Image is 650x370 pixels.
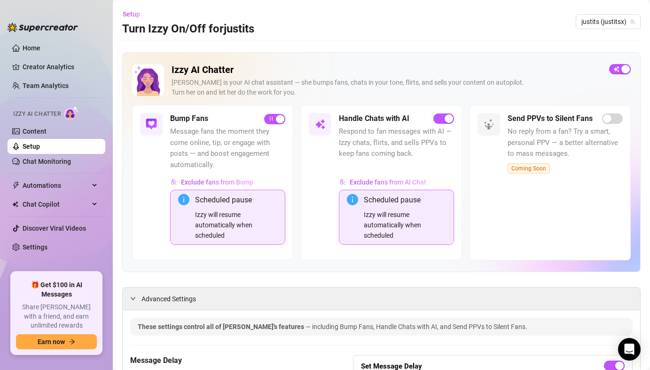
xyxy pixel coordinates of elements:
img: svg%3e [314,119,326,130]
a: Chat Monitoring [23,158,71,165]
a: Team Analytics [23,82,69,89]
span: Respond to fan messages with AI — Izzy chats, flirts, and sells PPVs to keep fans coming back. [339,126,454,160]
h5: Bump Fans [170,113,208,124]
img: svg%3e [146,119,157,130]
img: svg%3e [483,119,494,130]
span: team [630,19,635,24]
h2: Izzy AI Chatter [172,64,602,76]
div: Izzy will resume automatically when scheduled [195,209,277,241]
button: Exclude fans from AI Chat [339,175,427,190]
div: expanded [130,293,141,304]
div: Scheduled pause [364,194,446,206]
img: Chat Copilot [12,201,18,208]
span: Exclude fans from AI Chat [350,178,426,186]
span: info-circle [178,194,189,205]
img: svg%3e [171,179,177,185]
button: Earn nowarrow-right [16,334,97,349]
h5: Message Delay [130,355,306,366]
img: AI Chatter [64,106,79,120]
span: Advanced Settings [141,294,196,304]
a: Discover Viral Videos [23,225,86,232]
span: No reply from a fan? Try a smart, personal PPV — a better alternative to mass messages. [508,126,623,160]
span: arrow-right [69,338,75,345]
a: Home [23,44,40,52]
span: Coming Soon [508,163,550,174]
span: These settings control all of [PERSON_NAME]'s features [138,323,305,330]
span: Message fans the moment they come online, tip, or engage with posts — and boost engagement automa... [170,126,285,170]
span: Izzy AI Chatter [13,110,61,119]
a: Content [23,128,47,135]
div: Open Intercom Messenger [618,338,641,361]
h3: Turn Izzy On/Off for justits [122,22,254,37]
h5: Send PPVs to Silent Fans [508,113,593,124]
img: logo-BBDzfeDw.svg [8,23,78,32]
div: Scheduled pause [195,194,277,206]
span: 🎁 Get $100 in AI Messages [16,281,97,299]
span: expanded [130,296,136,301]
span: Share [PERSON_NAME] with a friend, and earn unlimited rewards [16,303,97,330]
span: Chat Copilot [23,197,89,212]
button: Exclude fans from Bump [170,175,254,190]
span: Earn now [38,338,65,346]
a: Setup [23,143,40,150]
span: — including Bump Fans, Handle Chats with AI, and Send PPVs to Silent Fans. [305,323,527,330]
span: justits (justitsx) [581,15,635,29]
img: Izzy AI Chatter [132,64,164,96]
span: Setup [123,10,140,18]
img: svg%3e [339,179,346,185]
a: Creator Analytics [23,59,98,74]
div: Izzy will resume automatically when scheduled [364,209,446,241]
a: Settings [23,243,47,251]
span: Automations [23,178,89,193]
span: Exclude fans from Bump [181,178,253,186]
div: [PERSON_NAME] is your AI chat assistant — she bumps fans, chats in your tone, flirts, and sells y... [172,78,602,97]
span: info-circle [347,194,358,205]
span: thunderbolt [12,182,20,189]
button: Setup [122,7,148,22]
h5: Handle Chats with AI [339,113,409,124]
